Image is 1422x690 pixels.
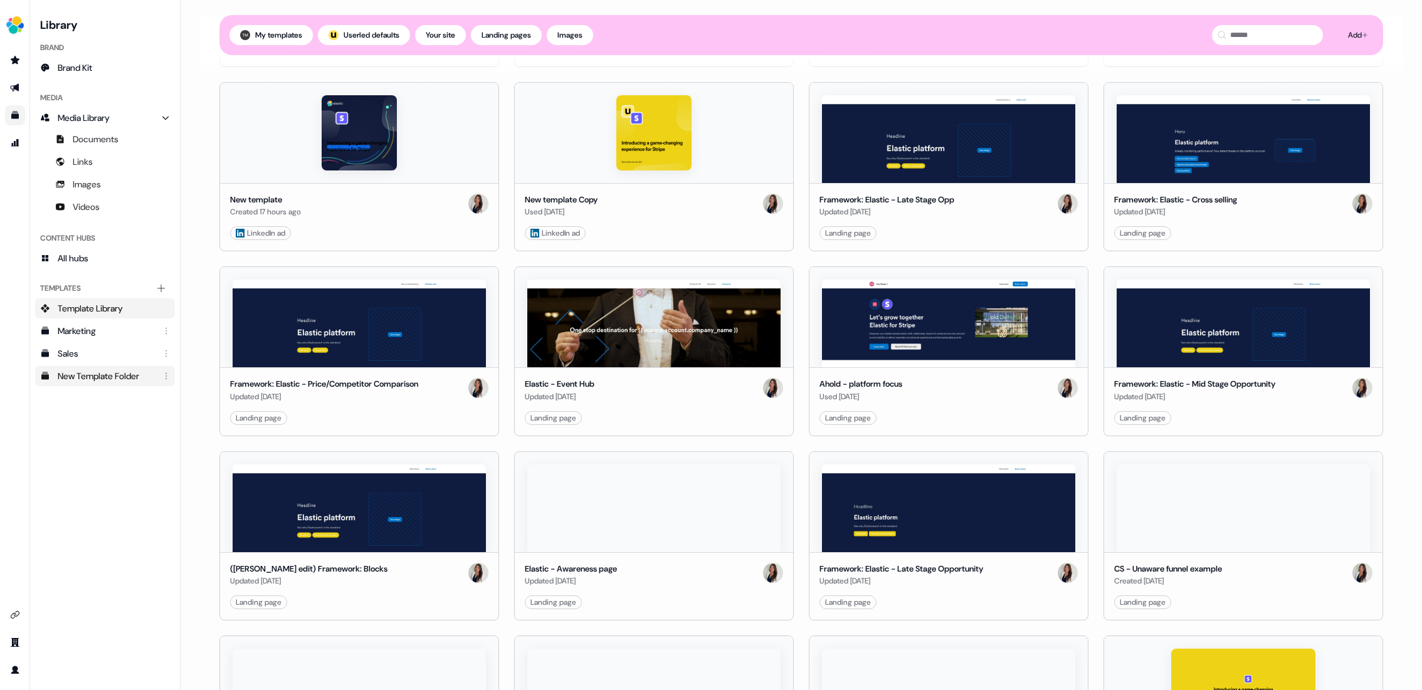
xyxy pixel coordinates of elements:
[819,378,902,390] div: Ahold - platform focus
[514,451,794,621] button: Elastic - Awareness pageElastic - Awareness pageUpdated [DATE]KellyLanding page
[219,451,499,621] button: (Ryan edit) Framework: Blocks([PERSON_NAME] edit) Framework: BlocksUpdated [DATE]KellyLanding page
[58,252,88,264] span: All hubs
[236,227,285,239] div: LinkedIn ad
[525,194,598,206] div: New template Copy
[527,280,781,367] img: Elastic - Event Hub
[219,266,499,436] button: Framework: Elastic - Price/Competitor ComparisonFramework: Elastic - Price/Competitor ComparisonU...
[5,605,25,625] a: Go to integrations
[763,563,783,583] img: Kelly
[1103,82,1383,252] button: Framework: Elastic - Cross sellingFramework: Elastic - Cross sellingUpdated [DATE]KellyLanding page
[1352,194,1372,214] img: Kelly
[73,155,93,168] span: Links
[35,228,175,248] div: Content Hubs
[1114,575,1222,587] div: Created [DATE]
[525,575,617,587] div: Updated [DATE]
[530,596,576,609] div: Landing page
[236,596,282,609] div: Landing page
[822,95,1075,183] img: Framework: Elastic - Late Stage Opp
[819,194,954,206] div: Framework: Elastic - Late Stage Opp
[318,25,410,45] button: userled logo;Userled defaults
[73,133,118,145] span: Documents
[230,390,418,403] div: Updated [DATE]
[530,227,580,239] div: LinkedIn ad
[230,378,418,390] div: Framework: Elastic - Price/Competitor Comparison
[1120,227,1166,239] div: Landing page
[527,464,781,552] img: Elastic - Awareness page
[809,266,1088,436] button: Ahold - platform focusAhold - platform focusUsed [DATE]KellyLanding page
[229,25,313,45] button: My templates
[35,152,175,172] a: Links
[233,464,486,552] img: (Ryan edit) Framework: Blocks
[530,412,576,424] div: Landing page
[58,370,155,382] div: New Template Folder
[35,88,175,108] div: Media
[35,108,175,128] a: Media Library
[233,280,486,367] img: Framework: Elastic - Price/Competitor Comparison
[5,50,25,70] a: Go to prospects
[329,30,339,40] img: userled logo
[525,390,594,403] div: Updated [DATE]
[1114,390,1275,403] div: Updated [DATE]
[825,227,871,239] div: Landing page
[73,201,100,213] span: Videos
[35,248,175,268] a: All hubs
[525,206,598,218] div: Used [DATE]
[35,15,175,33] h3: Library
[822,464,1075,552] img: Framework: Elastic - Late Stage Opportunity
[468,378,488,398] img: Kelly
[819,390,902,403] div: Used [DATE]
[35,58,175,78] a: Brand Kit
[1103,266,1383,436] button: Framework: Elastic - Mid Stage OpportunityFramework: Elastic - Mid Stage OpportunityUpdated [DATE...
[1114,206,1237,218] div: Updated [DATE]
[5,660,25,680] a: Go to profile
[58,347,155,360] div: Sales
[35,174,175,194] a: Images
[35,197,175,217] a: Videos
[514,82,794,252] button: New template CopyNew template CopyUsed [DATE]Kelly LinkedIn ad
[35,129,175,149] a: Documents
[35,38,175,58] div: Brand
[1120,596,1166,609] div: Landing page
[468,194,488,214] img: Kelly
[1352,563,1372,583] img: Kelly
[5,78,25,98] a: Go to outbound experience
[809,82,1088,252] button: Framework: Elastic - Late Stage OppFramework: Elastic - Late Stage OppUpdated [DATE]KellyLanding ...
[514,266,794,436] button: Elastic - Event HubElastic - Event HubUpdated [DATE]KellyLanding page
[415,25,466,45] button: Your site
[819,206,954,218] div: Updated [DATE]
[35,278,175,298] div: Templates
[763,194,783,214] img: Kelly
[525,563,617,575] div: Elastic - Awareness page
[819,575,983,587] div: Updated [DATE]
[547,25,593,45] button: Images
[230,194,301,206] div: New template
[825,596,871,609] div: Landing page
[58,325,155,337] div: Marketing
[1058,378,1078,398] img: Kelly
[219,82,499,252] button: New templateNew templateCreated 17 hours agoKelly LinkedIn ad
[825,412,871,424] div: Landing page
[1117,280,1370,367] img: Framework: Elastic - Mid Stage Opportunity
[73,178,101,191] span: Images
[329,30,339,40] div: ;
[240,30,250,40] img: Tanvee
[1114,378,1275,390] div: Framework: Elastic - Mid Stage Opportunity
[809,451,1088,621] button: Framework: Elastic - Late Stage OpportunityFramework: Elastic - Late Stage OpportunityUpdated [DA...
[230,575,387,587] div: Updated [DATE]
[822,280,1075,367] img: Ahold - platform focus
[322,95,397,170] img: New template
[5,632,25,652] a: Go to team
[819,563,983,575] div: Framework: Elastic - Late Stage Opportunity
[525,378,594,390] div: Elastic - Event Hub
[1117,464,1370,552] img: CS - Unaware funnel example
[1352,378,1372,398] img: Kelly
[1338,25,1373,45] button: Add
[616,95,692,170] img: New template Copy
[58,302,123,315] span: Template Library
[35,321,175,341] a: Marketing
[1117,95,1370,183] img: Framework: Elastic - Cross selling
[236,412,282,424] div: Landing page
[230,206,301,218] div: Created 17 hours ago
[230,563,387,575] div: ([PERSON_NAME] edit) Framework: Blocks
[1114,563,1222,575] div: CS - Unaware funnel example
